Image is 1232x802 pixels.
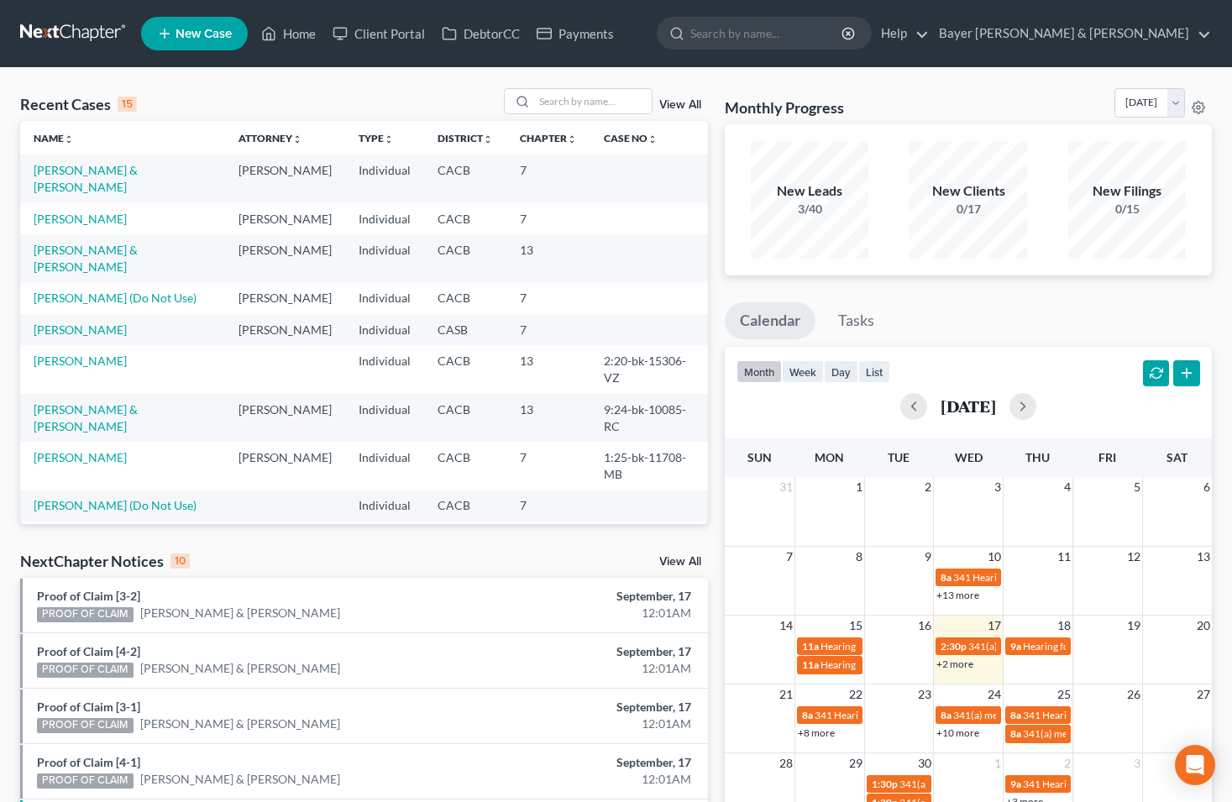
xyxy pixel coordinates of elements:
span: 8a [1010,727,1021,740]
button: month [737,360,782,383]
div: September, 17 [485,754,691,771]
span: Tue [888,450,910,464]
span: 8a [1010,709,1021,721]
span: 20 [1195,616,1212,636]
div: 0/15 [1068,201,1186,218]
div: 12:01AM [485,771,691,788]
td: 7 [506,522,590,553]
span: 21 [778,684,794,705]
td: Individual [345,283,424,314]
span: 341 Hearing for [PERSON_NAME] [1023,709,1173,721]
div: 12:01AM [485,716,691,732]
span: 6 [1202,477,1212,497]
span: 23 [916,684,933,705]
a: Home [253,18,324,49]
td: 2:20-bk-15306-VZ [590,345,709,393]
input: Search by name... [690,18,844,49]
div: New Leads [751,181,868,201]
div: New Clients [910,181,1027,201]
span: Hearing for [PERSON_NAME] [820,640,952,653]
span: 1:30p [872,778,898,790]
span: 11a [802,658,819,671]
span: 15 [847,616,864,636]
span: 17 [986,616,1003,636]
td: CACB [424,234,506,282]
a: [PERSON_NAME] (Do Not Use) [34,498,197,512]
span: 341(a) meeting for [PERSON_NAME] [899,778,1062,790]
span: Sat [1166,450,1187,464]
a: +2 more [936,658,973,670]
h2: [DATE] [941,397,996,415]
span: Sun [747,450,772,464]
span: 11a [802,640,819,653]
td: 1:25-bk-11708-MB [590,442,709,490]
td: [PERSON_NAME] [225,203,345,234]
td: CACB [424,283,506,314]
a: [PERSON_NAME] & [PERSON_NAME] [34,402,138,433]
td: [PERSON_NAME] [225,522,345,553]
td: CACB [424,394,506,442]
td: Individual [345,234,424,282]
a: [PERSON_NAME] & [PERSON_NAME] [140,660,340,677]
span: 12 [1125,547,1142,567]
span: 14 [778,616,794,636]
td: Individual [345,345,424,393]
td: CACB [424,490,506,522]
span: 341 Hearing for [PERSON_NAME] [953,571,1104,584]
td: 13 [506,394,590,442]
button: list [858,360,890,383]
span: 8a [941,571,952,584]
i: unfold_more [292,134,302,144]
a: Tasks [823,302,889,339]
td: CACB [424,203,506,234]
a: [PERSON_NAME] & [PERSON_NAME] [140,605,340,621]
span: Wed [955,450,983,464]
div: 15 [118,97,137,112]
td: Individual [345,442,424,490]
a: View All [659,99,701,111]
td: 7 [506,314,590,345]
span: 22 [847,684,864,705]
td: 7 [506,203,590,234]
div: 3/40 [751,201,868,218]
td: 13 [506,234,590,282]
i: unfold_more [64,134,74,144]
i: unfold_more [567,134,577,144]
td: [PERSON_NAME] [225,283,345,314]
span: 10 [986,547,1003,567]
span: 26 [1125,684,1142,705]
span: Hearing for [PERSON_NAME] [820,658,952,671]
span: 8a [802,709,813,721]
div: Open Intercom Messenger [1175,745,1215,785]
span: 2 [1062,753,1072,773]
a: DebtorCC [433,18,528,49]
a: [PERSON_NAME] & [PERSON_NAME] [34,243,138,274]
span: Thu [1025,450,1050,464]
div: PROOF OF CLAIM [37,773,134,789]
td: CASB [424,314,506,345]
span: 3 [993,477,1003,497]
td: Individual [345,314,424,345]
span: 9 [923,547,933,567]
a: Proof of Claim [4-2] [37,644,140,658]
td: CACB [424,155,506,202]
a: Attorneyunfold_more [239,132,302,144]
a: Client Portal [324,18,433,49]
a: [PERSON_NAME] (Do Not Use) [34,291,197,305]
td: Individual [345,394,424,442]
a: [PERSON_NAME] & [PERSON_NAME] [34,163,138,194]
button: day [824,360,858,383]
a: [PERSON_NAME] & [PERSON_NAME] [140,716,340,732]
i: unfold_more [384,134,394,144]
div: PROOF OF CLAIM [37,718,134,733]
td: 13 [506,345,590,393]
a: +8 more [798,726,835,739]
span: 341 Hearing for [PERSON_NAME] [815,709,965,721]
span: 16 [916,616,933,636]
a: +13 more [936,589,979,601]
a: Proof of Claim [3-2] [37,589,140,603]
span: 5 [1132,477,1142,497]
span: 13 [1195,547,1212,567]
td: [PERSON_NAME] [225,442,345,490]
div: September, 17 [485,643,691,660]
